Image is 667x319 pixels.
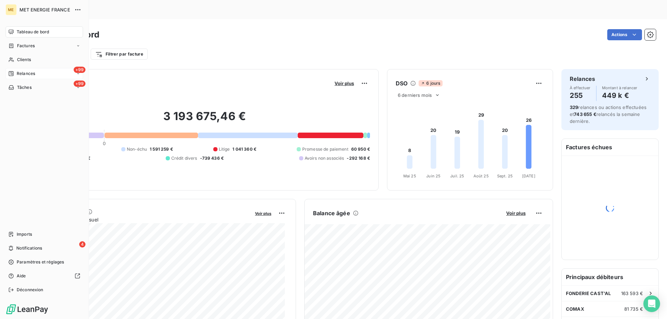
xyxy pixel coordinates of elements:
[419,80,442,86] span: 6 jours
[17,84,32,91] span: Tâches
[332,80,356,86] button: Voir plus
[232,146,256,152] span: 1 041 360 €
[17,273,26,279] span: Aide
[602,90,637,101] h4: 449 k €
[39,216,250,223] span: Chiffre d'affaires mensuel
[255,211,271,216] span: Voir plus
[305,155,344,161] span: Avoirs non associés
[522,174,535,178] tspan: [DATE]
[335,81,354,86] span: Voir plus
[200,155,224,161] span: -739 436 €
[74,81,85,87] span: +99
[171,155,197,161] span: Crédit divers
[253,210,273,216] button: Voir plus
[570,90,591,101] h4: 255
[6,304,49,315] img: Logo LeanPay
[219,146,230,152] span: Litige
[566,291,611,296] span: FONDERIE CAST'AL
[506,210,526,216] span: Voir plus
[504,210,528,216] button: Voir plus
[562,269,658,285] h6: Principaux débiteurs
[17,29,49,35] span: Tableau de bord
[17,57,31,63] span: Clients
[574,111,596,117] span: 743 655 €
[91,49,148,60] button: Filtrer par facture
[570,75,595,83] h6: Relances
[497,174,513,178] tspan: Sept. 25
[39,109,370,130] h2: 3 193 675,46 €
[426,174,440,178] tspan: Juin 25
[624,306,643,312] span: 81 735 €
[403,174,416,178] tspan: Mai 25
[566,306,584,312] span: COMAX
[347,155,370,161] span: -292 168 €
[6,270,83,282] a: Aide
[150,146,173,152] span: 1 591 259 €
[474,174,489,178] tspan: Août 25
[17,70,35,77] span: Relances
[570,104,578,110] span: 329
[396,79,407,87] h6: DSO
[79,241,85,247] span: 4
[17,259,64,265] span: Paramètres et réglages
[17,231,32,237] span: Imports
[127,146,147,152] span: Non-échu
[16,245,42,251] span: Notifications
[607,29,642,40] button: Actions
[570,86,591,90] span: À effectuer
[450,174,464,178] tspan: Juil. 25
[398,92,432,98] span: 6 derniers mois
[351,146,370,152] span: 60 950 €
[302,146,348,152] span: Promesse de paiement
[643,295,660,312] div: Open Intercom Messenger
[602,86,637,90] span: Montant à relancer
[570,104,647,124] span: relances ou actions effectuées et relancés la semaine dernière.
[562,139,658,156] h6: Factures échues
[103,141,106,146] span: 0
[74,67,85,73] span: +99
[621,291,643,296] span: 163 593 €
[313,209,350,217] h6: Balance âgée
[17,43,35,49] span: Factures
[17,287,43,293] span: Déconnexion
